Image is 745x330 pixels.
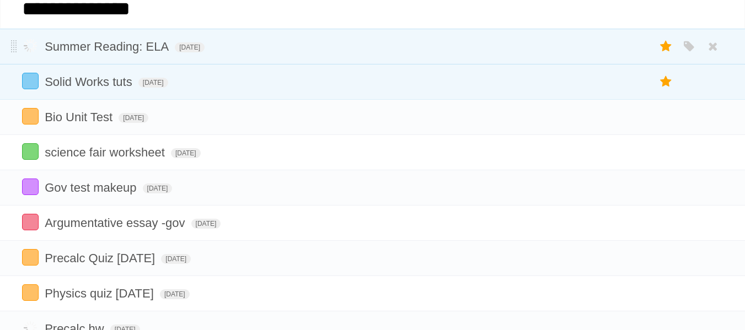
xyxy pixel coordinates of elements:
[45,110,115,124] span: Bio Unit Test
[45,40,171,53] span: Summer Reading: ELA
[656,73,677,91] label: Star task
[45,181,139,194] span: Gov test makeup
[45,286,157,300] span: Physics quiz [DATE]
[45,145,168,159] span: science fair worksheet
[656,37,677,56] label: Star task
[45,216,187,230] span: Argumentative essay -gov
[160,289,190,299] span: [DATE]
[22,143,39,160] label: Done
[22,249,39,266] label: Done
[45,251,158,265] span: Precalc Quiz [DATE]
[22,178,39,195] label: Done
[45,75,135,89] span: Solid Works tuts
[191,219,221,229] span: [DATE]
[22,73,39,89] label: Done
[175,42,205,52] span: [DATE]
[22,37,39,54] label: Done
[22,214,39,230] label: Done
[22,108,39,125] label: Done
[119,113,148,123] span: [DATE]
[171,148,201,158] span: [DATE]
[143,183,173,193] span: [DATE]
[138,78,168,88] span: [DATE]
[161,254,191,264] span: [DATE]
[22,284,39,301] label: Done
